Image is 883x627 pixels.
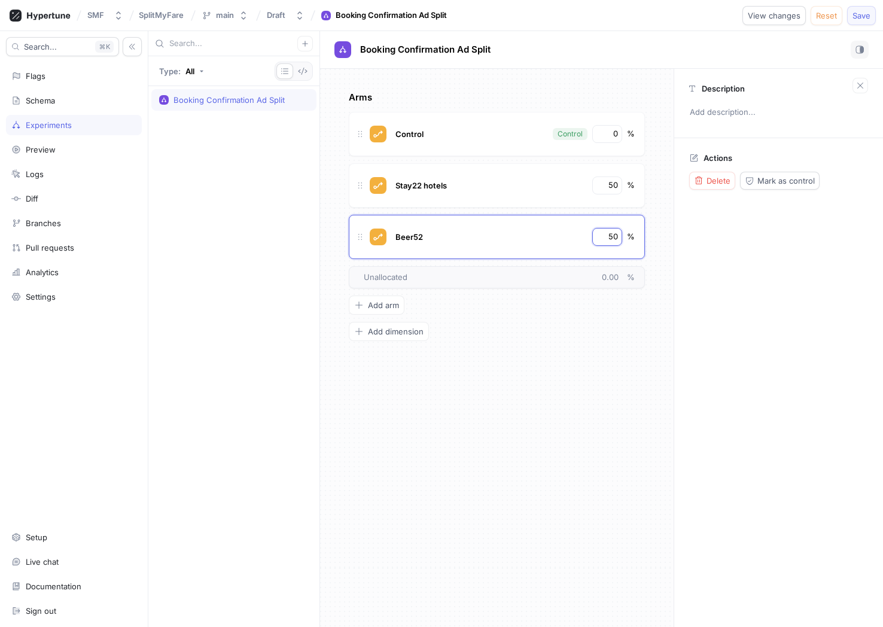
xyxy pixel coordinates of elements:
div: All [185,66,194,76]
div: Pull requests [26,243,74,252]
div: Draft [267,10,285,20]
div: Setup [26,532,47,542]
span: Add dimension [368,328,424,335]
div: Experiments [26,120,72,130]
div: Booking Confirmation Ad Split [336,10,447,22]
button: Draft [262,5,309,25]
div: Branches [26,218,61,228]
button: Add arm [349,296,404,315]
span: Delete [707,177,730,184]
span: SplitMyFare [139,11,184,19]
span: Control [395,129,424,139]
button: SMF [83,5,128,25]
span: View changes [748,12,800,19]
span: Save [852,12,870,19]
p: Actions [704,153,732,163]
div: K [95,41,114,53]
button: Delete [689,172,735,190]
button: Mark as control [740,172,820,190]
p: Add description... [684,102,873,123]
div: % [627,128,635,140]
span: Booking Confirmation Ad Split [360,45,491,54]
div: Documentation [26,582,81,591]
span: % [627,272,635,282]
p: Type: [159,66,181,76]
div: Control [558,129,583,139]
div: % [627,179,635,191]
button: Type: All [155,60,208,81]
p: Description [702,84,745,93]
span: Beer52 [395,232,423,242]
div: Schema [26,96,55,105]
div: main [216,10,234,20]
span: Search... [24,43,57,50]
p: Arms [349,91,645,105]
button: Add dimension [349,322,429,341]
span: Stay22 hotels [395,181,447,190]
div: Logs [26,169,44,179]
div: Settings [26,292,56,302]
span: Mark as control [757,177,815,184]
div: Sign out [26,606,56,616]
div: Live chat [26,557,59,567]
span: Unallocated [364,272,407,284]
button: Save [847,6,876,25]
div: SMF [87,10,104,20]
div: Diff [26,194,38,203]
div: Analytics [26,267,59,277]
div: % [627,231,635,243]
button: Search...K [6,37,119,56]
span: Add arm [368,302,399,309]
span: Reset [816,12,837,19]
span: 0.00 [602,272,627,282]
button: Reset [811,6,842,25]
button: main [197,5,253,25]
div: Preview [26,145,56,154]
button: View changes [742,6,806,25]
div: Booking Confirmation Ad Split [173,95,285,105]
div: Flags [26,71,45,81]
input: Search... [169,38,297,50]
a: Documentation [6,576,142,596]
